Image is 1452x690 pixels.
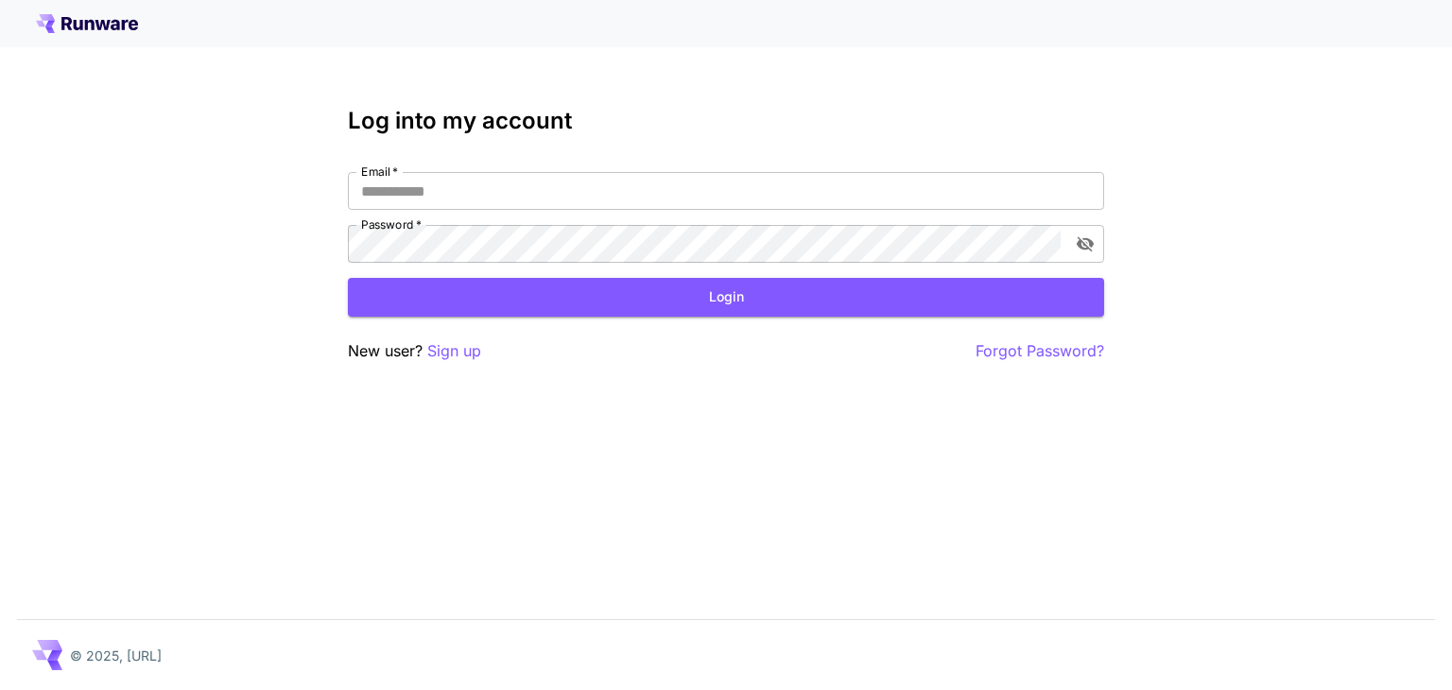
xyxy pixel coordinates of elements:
[427,339,481,363] button: Sign up
[976,339,1104,363] button: Forgot Password?
[348,108,1104,134] h3: Log into my account
[70,646,162,665] p: © 2025, [URL]
[348,278,1104,317] button: Login
[361,216,422,233] label: Password
[1068,227,1102,261] button: toggle password visibility
[348,339,481,363] p: New user?
[361,164,398,180] label: Email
